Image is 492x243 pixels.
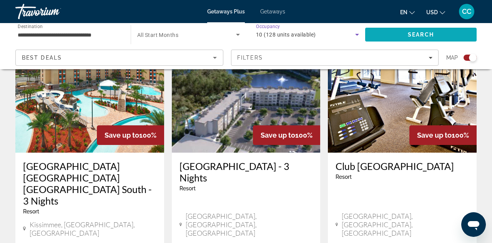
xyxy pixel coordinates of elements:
[30,220,156,237] span: Kissimmee, [GEOGRAPHIC_DATA], [GEOGRAPHIC_DATA]
[417,131,452,139] span: Save up to
[237,55,263,61] span: Filters
[186,212,313,237] span: [GEOGRAPHIC_DATA], [GEOGRAPHIC_DATA], [GEOGRAPHIC_DATA]
[328,30,477,153] img: Club Wyndham Mountain Vista
[253,125,320,145] div: 100%
[409,125,477,145] div: 100%
[180,185,196,191] span: Resort
[23,208,39,215] span: Resort
[342,212,469,237] span: [GEOGRAPHIC_DATA], [GEOGRAPHIC_DATA], [GEOGRAPHIC_DATA]
[172,30,321,153] img: Grove Resort & Water Park - 3 Nights
[261,131,295,139] span: Save up to
[97,125,164,145] div: 100%
[400,9,407,15] span: en
[23,160,156,206] a: [GEOGRAPHIC_DATA] [GEOGRAPHIC_DATA] [GEOGRAPHIC_DATA] South - 3 Nights
[426,9,438,15] span: USD
[400,7,415,18] button: Change language
[22,53,217,62] mat-select: Sort by
[336,174,352,180] span: Resort
[408,32,434,38] span: Search
[461,212,486,237] iframe: Button to launch messaging window
[231,50,439,66] button: Filters
[365,28,477,42] button: Search
[260,8,285,15] a: Getaways
[336,160,469,172] a: Club [GEOGRAPHIC_DATA]
[256,24,280,29] span: Occupancy
[105,131,139,139] span: Save up to
[457,3,477,20] button: User Menu
[137,32,178,38] span: All Start Months
[426,7,445,18] button: Change currency
[207,8,245,15] a: Getaways Plus
[180,160,313,183] a: [GEOGRAPHIC_DATA] - 3 Nights
[462,8,471,15] span: CC
[18,23,43,29] span: Destination
[15,30,164,153] img: Red Lion Hotel Orlando Lake Buena Vista South - 3 Nights
[446,52,458,63] span: Map
[18,30,121,40] input: Select destination
[22,55,62,61] span: Best Deals
[15,2,92,22] a: Travorium
[256,32,316,38] span: 10 (128 units available)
